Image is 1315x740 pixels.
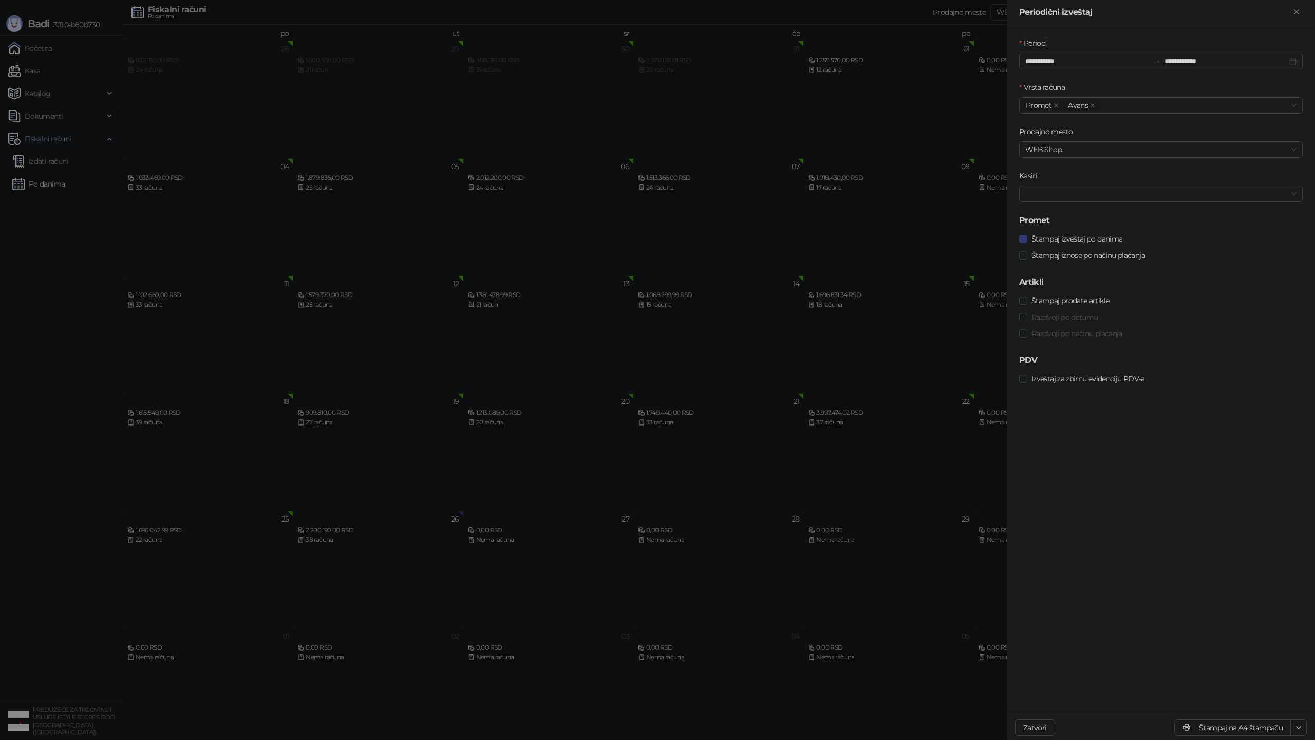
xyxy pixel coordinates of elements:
label: Prodajno mesto [1019,126,1079,137]
h5: PDV [1019,354,1303,366]
label: Vrsta računa [1019,82,1072,93]
span: Izveštaj za zbirnu evidenciju PDV-a [1027,373,1149,384]
span: Avans [1068,100,1088,111]
label: Period [1019,38,1051,49]
span: Štampaj iznose po načinu plaćanja [1027,250,1149,261]
label: Kasiri [1019,170,1044,181]
h5: Artikli [1019,276,1303,288]
span: Promet [1026,100,1051,111]
div: Periodični izveštaj [1019,6,1290,18]
span: Razdvoji po načinu plaćanja [1027,328,1126,339]
button: Štampaj na A4 štampaču [1174,719,1291,736]
span: swap-right [1152,57,1160,65]
span: Štampaj izveštaj po danima [1027,233,1126,245]
button: Zatvori [1290,6,1303,18]
span: Štampaj prodate artikle [1027,295,1113,306]
span: Razdvoji po datumu [1027,311,1102,323]
span: to [1152,57,1160,65]
input: Period [1025,55,1148,67]
span: close [1054,103,1059,108]
button: Zatvori [1015,719,1055,736]
span: WEB Shop [1025,142,1297,157]
h5: Promet [1019,214,1303,227]
span: close [1090,103,1095,108]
